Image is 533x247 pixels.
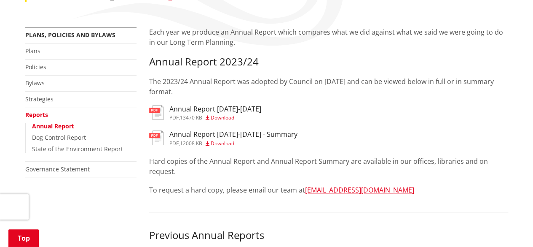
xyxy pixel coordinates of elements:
div: , [169,115,261,120]
span: Download [211,140,234,147]
a: Reports [25,111,48,119]
p: To request a hard copy, please email our team at [149,185,508,195]
span: pdf [169,114,179,121]
h3: Annual Report 2023/24 [149,56,508,68]
h3: Annual Report [DATE]-[DATE] [169,105,261,113]
a: Annual Report [32,122,74,130]
img: document-pdf.svg [149,130,163,145]
h3: Annual Report [DATE]-[DATE] - Summary [169,130,297,138]
a: Top [8,229,39,247]
a: Strategies [25,95,54,103]
p: The 2023/24 Annual Report was adopted by Council on [DATE] and can be viewed below in full or in ... [149,76,508,97]
a: Annual Report [DATE]-[DATE] pdf,13470 KB Download [149,105,261,120]
span: 13470 KB [180,114,202,121]
span: Download [211,114,234,121]
div: , [169,141,297,146]
a: Governance Statement [25,165,90,173]
h3: Previous Annual Reports [149,229,508,242]
span: pdf [169,140,179,147]
a: Plans [25,47,40,55]
a: Annual Report [DATE]-[DATE] - Summary pdf,12008 KB Download [149,130,297,146]
a: Policies [25,63,46,71]
a: [EMAIL_ADDRESS][DOMAIN_NAME] [305,185,414,195]
img: document-pdf.svg [149,105,163,120]
a: Dog Control Report [32,133,86,141]
p: Each year we produce an Annual Report which compares what we did against what we said we were goi... [149,27,508,47]
p: Hard copies of the Annual Report and Annual Report Summary are available in our offices, librarie... [149,156,508,176]
a: Bylaws [25,79,45,87]
a: State of the Environment Report [32,145,123,153]
a: Plans, policies and bylaws [25,31,115,39]
span: 12008 KB [180,140,202,147]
